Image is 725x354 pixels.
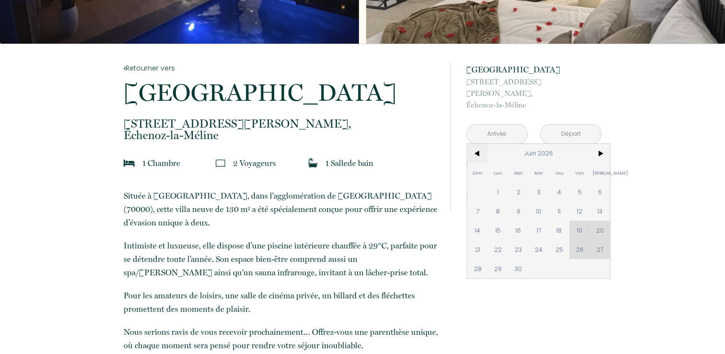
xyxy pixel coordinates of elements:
[124,63,438,73] a: Retourner vers
[124,239,438,279] p: Intimiste et luxueuse, elle dispose d’une piscine intérieure chauffée à 29°C, parfaite pour se dé...
[325,156,373,170] p: 1 Salle de bain
[529,240,549,259] span: 24
[124,189,438,229] p: Située à [GEOGRAPHIC_DATA], dans l'agglomération de [GEOGRAPHIC_DATA] (70000), cette villa neuve ...
[488,163,508,182] span: Lun
[590,182,610,201] span: 6
[590,144,610,163] span: >
[508,201,529,221] span: 9
[467,163,488,182] span: Dim
[488,201,508,221] span: 8
[467,144,488,163] span: <
[549,163,570,182] span: Jeu
[216,158,225,168] img: guests
[508,182,529,201] span: 2
[529,182,549,201] span: 3
[466,76,601,111] p: Échenoz-la-Méline
[529,201,549,221] span: 10
[467,201,488,221] span: 7
[488,182,508,201] span: 1
[488,240,508,259] span: 22
[508,259,529,278] span: 30
[549,182,570,201] span: 4
[124,289,438,316] p: Pour les amateurs de loisirs, une salle de cinéma privée, un billard et des fléchettes promettent...
[569,163,590,182] span: Ven
[233,156,276,170] p: 2 Voyageur
[488,144,590,163] span: Juin 2026
[124,81,438,105] p: [GEOGRAPHIC_DATA]
[467,240,488,259] span: 21
[488,221,508,240] span: 15
[466,185,601,211] button: Réserver
[488,259,508,278] span: 29
[273,158,276,168] span: s
[124,118,438,130] span: [STREET_ADDRESS][PERSON_NAME],
[549,240,570,259] span: 25
[549,221,570,240] span: 18
[569,182,590,201] span: 5
[467,221,488,240] span: 14
[508,163,529,182] span: Mar
[508,221,529,240] span: 16
[590,201,610,221] span: 13
[529,221,549,240] span: 17
[590,163,610,182] span: [PERSON_NAME]
[508,240,529,259] span: 23
[124,118,438,141] p: Échenoz-la-Méline
[467,125,527,143] input: Arrivée
[466,63,601,76] p: [GEOGRAPHIC_DATA]
[529,163,549,182] span: Mer
[124,325,438,352] p: Nous serions ravis de vous recevoir prochainement… Offrez-vous une parenthèse unique, où chaque m...
[467,259,488,278] span: 28
[466,76,601,99] span: [STREET_ADDRESS][PERSON_NAME],
[541,125,601,143] input: Départ
[549,201,570,221] span: 11
[569,201,590,221] span: 12
[142,156,180,170] p: 1 Chambre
